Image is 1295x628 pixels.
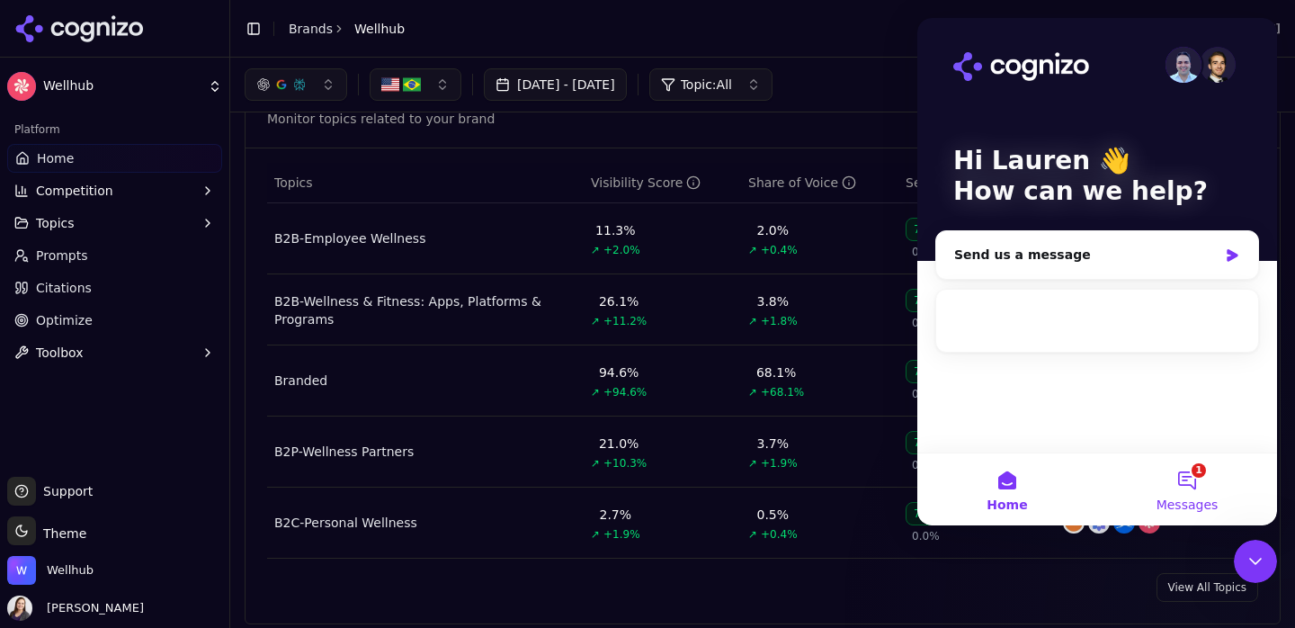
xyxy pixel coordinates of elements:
span: ↗ [748,456,757,471]
div: 2.7% [600,506,632,524]
span: Wellhub [354,20,405,38]
span: ↗ [591,385,600,399]
button: Competition [7,176,222,205]
div: 77% [906,431,946,454]
a: Home [7,144,222,173]
span: Wellhub [47,562,94,579]
span: ↗ [748,385,757,399]
span: 0.0% [912,458,940,472]
div: 75% [906,218,946,241]
nav: breadcrumb [289,20,405,38]
button: [DATE] - [DATE] [484,68,627,101]
span: Competition [36,182,113,200]
span: Optimize [36,311,93,329]
a: B2P-Wellness Partners [274,443,414,461]
span: Topics [36,214,75,232]
span: Topic: All [681,76,732,94]
div: Data table [267,163,1258,559]
span: +10.3% [603,456,647,471]
span: +1.9% [761,456,798,471]
span: 0.0% [912,387,940,401]
div: Share of Voice [748,174,856,192]
a: Branded [274,372,327,390]
span: +94.6% [603,385,647,399]
img: Lauren Turner [7,596,32,621]
a: B2C-Personal Wellness [274,514,417,532]
span: +1.9% [603,527,640,542]
div: 3.7% [757,435,790,453]
img: US [381,76,399,94]
a: Citations [7,274,222,302]
iframe: Intercom live chat [1234,540,1277,583]
span: 0.0% [912,529,940,543]
span: [PERSON_NAME] [40,600,144,616]
a: View All Topics [1157,573,1258,602]
span: Support [36,482,93,500]
span: ↗ [591,243,600,257]
a: Optimize [7,306,222,335]
a: Prompts [7,241,222,270]
a: Brands [289,22,333,36]
div: Sentiment [906,174,988,192]
div: 94.6% [599,363,639,381]
div: 79% [906,289,946,312]
div: 3.8% [757,292,790,310]
span: +0.4% [761,527,798,542]
th: sentiment [898,163,1056,203]
th: shareOfVoice [741,163,898,203]
span: +11.2% [603,314,647,328]
a: B2B-Wellness & Fitness: Apps, Platforms & Programs [274,292,576,328]
span: ↗ [591,527,600,542]
span: Prompts [36,247,88,265]
span: +0.4% [761,243,798,257]
span: ↗ [591,314,600,328]
span: Home [37,149,74,167]
span: ↗ [748,527,757,542]
span: Toolbox [36,344,84,362]
div: 26.1% [599,292,639,310]
span: Theme [36,526,86,541]
a: B2B-Employee Wellness [274,229,425,247]
span: +2.0% [603,243,640,257]
button: Open user button [7,596,144,621]
button: Topics [7,209,222,238]
span: +1.8% [761,314,798,328]
button: Open organization switcher [7,556,94,585]
div: 0.5% [757,506,790,524]
iframe: Intercom live chat [917,18,1277,525]
span: ↗ [591,456,600,471]
div: 68.1% [756,363,796,381]
div: Platform [7,115,222,144]
img: BR [403,76,421,94]
span: Topics [274,174,313,192]
div: 2.0% [757,221,790,239]
span: Wellhub [43,78,201,94]
div: Visibility Score [591,174,701,192]
div: 21.0% [599,435,639,453]
div: 75% [906,502,946,525]
span: ↗ [748,243,757,257]
span: 0.0% [912,316,940,330]
span: Citations [36,279,92,297]
span: ↗ [748,314,757,328]
span: +68.1% [761,385,804,399]
div: 74% [906,360,946,383]
th: visibilityScore [584,163,741,203]
span: 0.0% [912,245,940,259]
button: Toolbox [7,338,222,367]
div: Monitor topics related to your brand [267,110,495,128]
div: 11.3% [595,221,635,239]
